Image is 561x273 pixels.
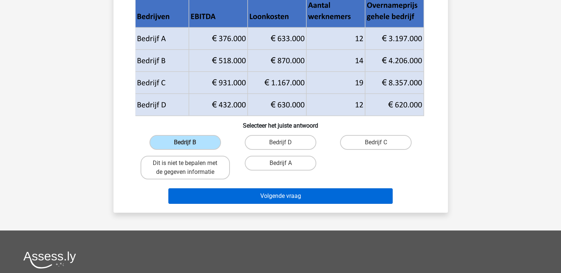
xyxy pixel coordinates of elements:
[245,135,316,150] label: Bedrijf D
[168,188,393,204] button: Volgende vraag
[23,251,76,269] img: Assessly logo
[340,135,412,150] label: Bedrijf C
[141,156,230,179] label: Dit is niet te bepalen met de gegeven informatie
[125,116,436,129] h6: Selecteer het juiste antwoord
[245,156,316,171] label: Bedrijf A
[149,135,221,150] label: Bedrijf B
